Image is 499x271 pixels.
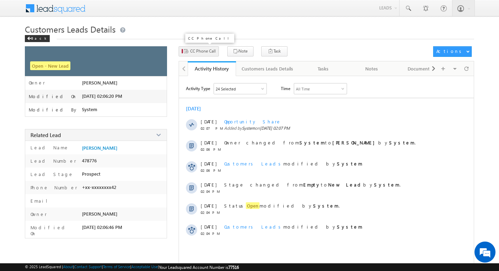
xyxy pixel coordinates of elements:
span: Time [281,83,290,94]
label: Modified On [29,224,78,236]
span: Open [246,202,259,209]
span: [PERSON_NAME] [82,80,117,86]
strong: System [313,203,339,209]
span: 02:06 PM [201,147,222,151]
span: 478776 [82,158,97,163]
p: CC Phone Call [188,36,231,41]
span: 02:04 PM [201,231,222,236]
span: [DATE] [201,140,216,145]
img: d_60004797649_company_0_60004797649 [12,37,29,46]
strong: System [337,161,362,167]
span: Activity Type [186,83,210,94]
textarea: Type your message and hit 'Enter' [9,65,128,210]
strong: New Lead [328,182,363,188]
span: Customers Leads [224,224,283,230]
div: Tasks [305,65,341,73]
label: Lead Name [29,144,69,150]
a: Terms of Service [103,264,130,269]
a: Customers Leads Details [236,61,299,76]
span: [DATE] 02:06:46 PM [82,224,122,230]
span: © 2025 LeadSquared | | | | | [25,264,239,270]
span: Opportunity Share [224,118,281,124]
a: Notes [348,61,396,76]
span: Stage changed from to by . [224,182,401,188]
div: 24 Selected [216,87,236,91]
strong: System [389,140,415,145]
a: About [63,264,73,269]
a: Documents [396,61,444,76]
span: Customers Leads Details [25,23,116,35]
div: Activity History [193,65,231,72]
span: [DATE] [201,161,216,167]
span: Your Leadsquared Account Number is [159,265,239,270]
span: Added by on [224,126,455,131]
span: System [82,107,97,112]
span: [DATE] [201,118,216,124]
span: System [242,126,255,131]
span: 02:07 PM [201,126,222,130]
div: Actions [436,48,464,54]
label: Modified On [29,94,77,99]
span: CC Phone Call [190,48,216,54]
button: CC Phone Call [179,46,219,56]
div: Chat with us now [36,37,118,46]
span: [DATE] [201,224,216,230]
strong: [PERSON_NAME] [332,140,378,145]
div: Documents [402,65,438,73]
div: All Time [296,87,310,91]
a: Activity History [188,61,236,76]
span: Related Lead [30,131,61,138]
div: Notes [353,65,390,73]
a: Tasks [299,61,348,76]
button: Note [227,46,254,56]
div: Minimize live chat window [115,4,132,20]
div: Owner Changed,Status Changed,Stage Changed,Source Changed,Notes & 19 more.. [214,83,266,94]
span: [PERSON_NAME] [82,211,117,217]
span: 02:04 PM [201,189,222,194]
label: Phone Number [29,184,77,190]
a: [PERSON_NAME] [82,145,117,151]
strong: Empty [303,182,321,188]
label: Owner [29,80,45,86]
label: Lead Number [29,158,76,164]
span: [DATE] [201,203,216,209]
span: 02:06 PM [201,168,222,172]
button: Actions [433,46,472,57]
span: 02:04 PM [201,210,222,215]
span: [DATE] [201,182,216,188]
span: 77516 [228,265,239,270]
span: Owner changed from to by . [224,140,416,145]
span: modified by [224,161,362,167]
strong: System [299,140,325,145]
span: +xx-xxxxxxxx42 [82,184,116,190]
span: [DATE] 02:06:20 PM [82,93,122,99]
div: Back [25,35,50,42]
span: Customers Leads [224,161,283,167]
em: Start Chat [95,216,127,225]
label: Owner [29,211,47,217]
button: Task [261,46,287,56]
label: Email [29,198,53,204]
label: Lead Stage [29,171,74,177]
div: Customers Leads Details [242,65,293,73]
span: Prospect [82,171,101,177]
a: Contact Support [74,264,102,269]
span: Open - New Lead [30,61,70,70]
span: modified by [224,224,362,230]
div: [DATE] [186,105,209,112]
strong: System [374,182,400,188]
a: Acceptable Use [131,264,158,269]
span: Status modified by . [224,202,340,209]
span: [DATE] 02:07 PM [260,126,290,131]
label: Modified By [29,107,78,113]
strong: System [337,224,362,230]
